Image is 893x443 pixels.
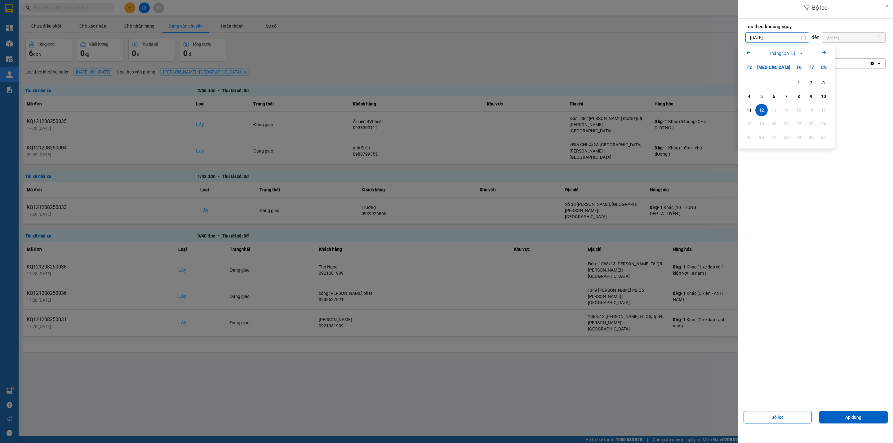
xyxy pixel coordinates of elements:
div: Not available. Thứ Ba, tháng 08 26 2025. [755,131,768,144]
div: Choose Thứ Sáu, tháng 08 1 2025. It's available. [793,77,805,89]
div: 7 [782,93,791,100]
div: 13 [770,106,778,114]
div: 2 [807,79,815,86]
div: T4 [768,61,780,73]
div: Choose Thứ Sáu, tháng 08 8 2025. It's available. [793,90,805,103]
div: Choose Thứ Hai, tháng 08 4 2025. It's available. [743,90,755,103]
div: 24 [819,120,828,127]
div: Not available. Thứ Hai, tháng 08 18 2025. [743,117,755,130]
div: 22 [794,120,803,127]
div: Not available. Thứ Bảy, tháng 08 23 2025. [805,117,817,130]
div: 20 [770,120,778,127]
label: Lọc theo khoảng ngày [745,24,886,30]
div: Not available. Thứ Bảy, tháng 08 16 2025. [805,104,817,116]
div: Not available. Thứ Sáu, tháng 08 29 2025. [793,131,805,144]
div: 19 [757,120,766,127]
div: 23 [807,120,815,127]
input: Select a date. [746,33,809,42]
div: 4 [745,93,753,100]
div: 21 [782,120,791,127]
div: Not available. Thứ Tư, tháng 08 27 2025. [768,131,780,144]
div: 8 [794,93,803,100]
div: [MEDICAL_DATA] [755,61,768,73]
div: Calendar. [738,45,835,148]
div: 25 [745,134,753,141]
div: Choose Thứ Bảy, tháng 08 9 2025. It's available. [805,90,817,103]
div: Choose Chủ Nhật, tháng 08 10 2025. It's available. [817,90,830,103]
div: Choose Thứ Tư, tháng 08 6 2025. It's available. [768,90,780,103]
div: 15 [794,106,803,114]
div: 17 [819,106,828,114]
div: 11 [745,106,753,114]
div: Not available. Thứ Năm, tháng 08 28 2025. [780,131,793,144]
div: Not available. Thứ Hai, tháng 08 25 2025. [743,131,755,144]
div: T6 [793,61,805,73]
div: 27 [770,134,778,141]
div: 12 [757,106,766,114]
div: Not available. Chủ Nhật, tháng 08 31 2025. [817,131,830,144]
div: 28 [782,134,791,141]
div: Choose Chủ Nhật, tháng 08 3 2025. It's available. [817,77,830,89]
div: đến [809,34,822,41]
div: Not available. Thứ Sáu, tháng 08 22 2025. [793,117,805,130]
div: 18 [745,120,753,127]
svg: open [877,61,882,66]
div: Not available. Thứ Ba, tháng 08 19 2025. [755,117,768,130]
div: 10 [819,93,828,100]
div: Not available. Thứ Bảy, tháng 08 30 2025. [805,131,817,144]
div: T5 [780,61,793,73]
svg: Arrow Right [820,49,828,56]
div: Not available. Chủ Nhật, tháng 08 24 2025. [817,117,830,130]
div: T7 [805,61,817,73]
div: Not available. Chủ Nhật, tháng 08 17 2025. [817,104,830,116]
div: Not available. Thứ Tư, tháng 08 20 2025. [768,117,780,130]
div: Not available. Thứ Năm, tháng 08 21 2025. [780,117,793,130]
div: CN [817,61,830,73]
div: 31 [819,134,828,141]
div: 3 [819,79,828,86]
div: Not available. Thứ Tư, tháng 08 13 2025. [768,104,780,116]
button: Previous month. [745,49,752,57]
div: Not available. Thứ Năm, tháng 08 14 2025. [780,104,793,116]
div: 30 [807,134,815,141]
div: Not available. Thứ Sáu, tháng 08 15 2025. [793,104,805,116]
div: T2 [743,61,755,73]
div: Choose Thứ Năm, tháng 08 7 2025. It's available. [780,90,793,103]
button: Bỏ lọc [744,411,812,423]
div: 14 [782,106,791,114]
div: 1 [794,79,803,86]
button: Áp dụng [819,411,888,423]
div: Selected. Thứ Ba, tháng 08 12 2025. It's available. [755,104,768,116]
svg: Clear all [870,61,875,66]
div: 6 [770,93,778,100]
button: Next month. [820,49,828,57]
span: Bộ lọc [812,4,827,11]
button: Tháng [DATE] [767,50,806,57]
svg: Arrow Left [745,49,752,56]
div: 29 [794,134,803,141]
div: 26 [757,134,766,141]
input: Select a date. [822,33,885,42]
div: 5 [757,93,766,100]
div: Choose Thứ Bảy, tháng 08 2 2025. It's available. [805,77,817,89]
div: 9 [807,93,815,100]
div: Choose Thứ Ba, tháng 08 5 2025. It's available. [755,90,768,103]
div: 16 [807,106,815,114]
div: Choose Thứ Hai, tháng 08 11 2025. It's available. [743,104,755,116]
